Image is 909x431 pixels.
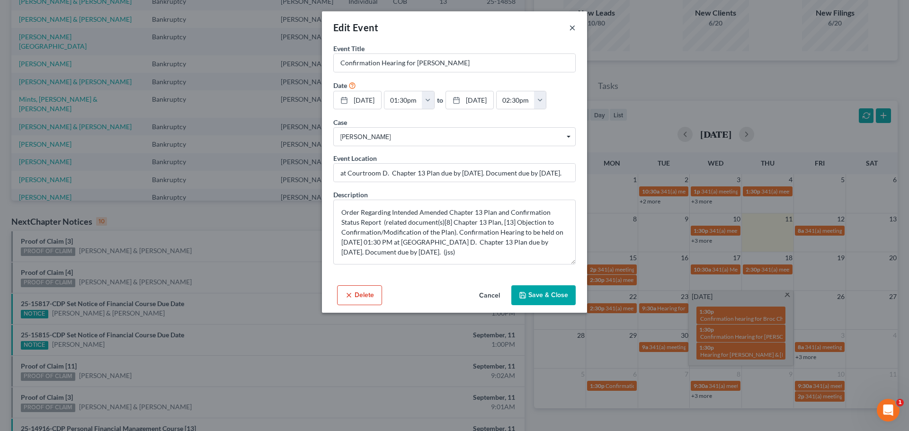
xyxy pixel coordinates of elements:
span: 1 [896,399,904,406]
span: Event Title [333,44,365,53]
label: Event Location [333,153,377,163]
span: Select box activate [333,127,576,146]
span: [PERSON_NAME] [340,132,569,142]
input: -- : -- [384,91,422,109]
label: to [437,95,443,105]
a: [DATE] [334,91,381,109]
label: Date [333,80,347,90]
label: Case [333,117,347,127]
label: Description [333,190,368,200]
input: Enter event name... [334,54,575,72]
span: Edit Event [333,22,378,33]
button: × [569,22,576,33]
input: -- : -- [497,91,535,109]
input: Enter location... [334,164,575,182]
a: [DATE] [446,91,493,109]
button: Delete [337,285,382,305]
iframe: Intercom live chat [877,399,900,422]
button: Save & Close [511,285,576,305]
button: Cancel [472,286,508,305]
